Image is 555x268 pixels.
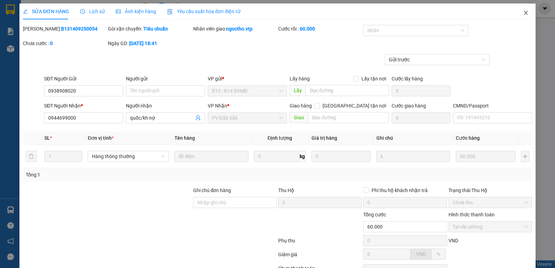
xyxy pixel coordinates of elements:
[453,197,528,208] span: Chưa thu
[24,49,41,52] span: PV Đắk Sắk
[453,102,532,110] div: CMND/Passport
[456,151,515,162] input: 0
[193,197,277,208] input: Ghi chú đơn hàng
[23,40,106,47] div: Chưa cước :
[359,75,389,83] span: Lấy tận nơi
[392,76,423,81] label: Cước lấy hàng
[521,151,529,162] button: plus
[516,3,536,23] button: Close
[320,102,389,110] span: [GEOGRAPHIC_DATA] tận nơi
[449,238,458,243] span: VND
[174,135,195,141] span: Tên hàng
[278,25,362,33] div: Cước rồi :
[392,112,450,123] input: Cước giao hàng
[80,9,105,14] span: Lịch sử
[369,187,430,194] span: Phí thu hộ khách nhận trả
[416,251,426,257] span: VND
[18,11,56,37] strong: CÔNG TY TNHH [GEOGRAPHIC_DATA] 214 QL13 - P.26 - Q.BÌNH THẠNH - TP HCM 1900888606
[7,16,16,33] img: logo
[226,26,253,32] b: ngoctho.vtp
[449,187,532,194] div: Trạng thái Thu Hộ
[456,135,480,141] span: Cước hàng
[299,151,306,162] span: kg
[212,113,283,123] span: PV Đắk Sắk
[44,135,50,141] span: SL
[44,102,123,110] div: SĐT Người Nhận
[24,42,80,47] strong: BIÊN NHẬN GỬI HÀNG HOÁ
[116,9,121,14] span: picture
[453,222,528,232] span: Tại văn phòng
[23,25,106,33] div: [PERSON_NAME]:
[208,103,227,109] span: VP Nhận
[129,41,157,46] b: [DATE] 18:41
[23,9,69,14] span: SỬA ĐƠN HÀNG
[290,76,310,81] span: Lấy hàng
[66,31,98,36] span: 12:00:29 [DATE]
[80,9,85,14] span: clock-circle
[61,26,97,32] b: B131409250054
[167,9,173,15] img: icon
[290,85,306,96] span: Lấy
[7,48,14,58] span: Nơi gửi:
[311,151,371,162] input: 0
[300,26,315,32] b: 60.000
[277,251,362,263] div: Giảm giá
[363,212,386,217] span: Tổng cước
[26,171,215,179] div: Tổng: 1
[392,103,426,109] label: Cước giao hàng
[143,26,168,32] b: Tiêu chuẩn
[116,9,156,14] span: Ảnh kiện hàng
[290,112,308,123] span: Giao
[277,237,362,249] div: Phụ thu
[389,54,486,65] span: Gửi trước
[26,151,37,162] button: delete
[167,9,240,14] span: Yêu cầu xuất hóa đơn điện tử
[437,251,440,257] span: %
[374,131,453,145] th: Ghi chú
[267,135,292,141] span: Định lượng
[108,25,191,33] div: Gói vận chuyển:
[392,85,450,96] input: Cước lấy hàng
[126,102,205,110] div: Người nhận
[208,75,287,83] div: VP gửi
[193,25,277,33] div: Nhân viên giao:
[376,151,450,162] input: Ghi Chú
[311,135,337,141] span: Giá trị hàng
[44,75,123,83] div: SĐT Người Gửi
[306,85,389,96] input: Dọc đường
[308,112,389,123] input: Dọc đường
[67,26,98,31] span: DSA09250162
[126,75,205,83] div: Người gửi
[195,115,201,121] span: user-add
[50,41,53,46] b: 0
[53,48,64,58] span: Nơi nhận:
[88,135,114,141] span: Đơn vị tính
[290,103,312,109] span: Giao hàng
[278,188,294,193] span: Thu Hộ
[449,212,495,217] label: Hình thức thanh toán
[193,188,231,193] label: Ghi chú đơn hàng
[212,86,283,96] span: B13 - B14 BXMĐ
[523,10,529,16] span: close
[174,151,248,162] input: VD: Bàn, Ghế
[108,40,191,47] div: Ngày GD:
[92,151,165,162] span: Hàng thông thường
[23,9,28,14] span: edit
